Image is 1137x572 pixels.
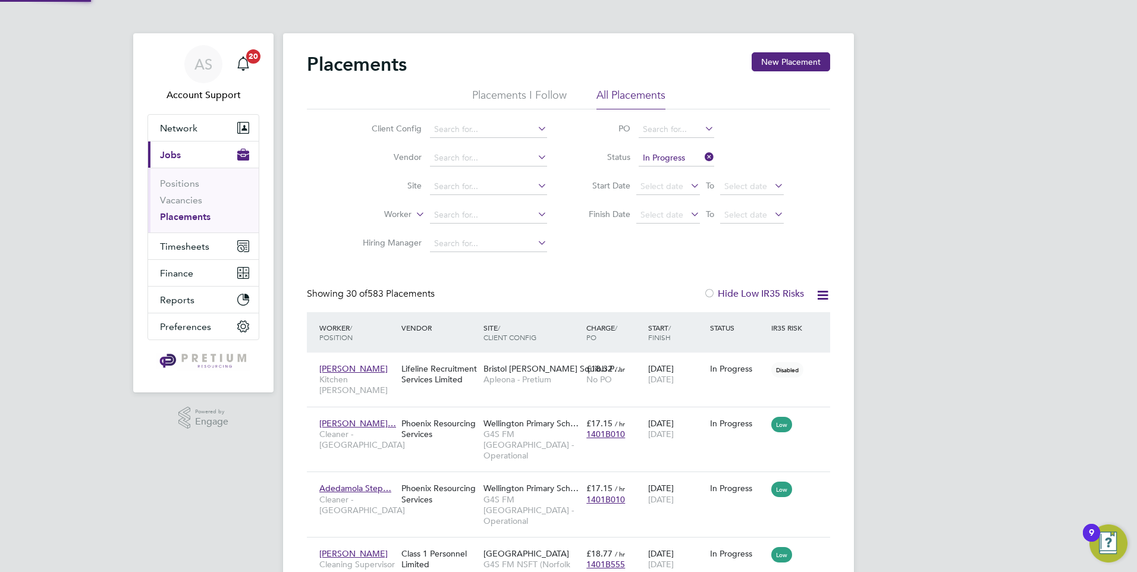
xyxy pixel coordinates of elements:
span: [DATE] [648,559,674,570]
button: Network [148,115,259,141]
a: Placements [160,211,211,222]
span: £17.15 [586,418,613,429]
span: 1401B010 [586,429,625,439]
span: Wellington Primary Sch… [483,418,579,429]
label: PO [577,123,630,134]
span: [GEOGRAPHIC_DATA] [483,548,569,559]
a: Adedamola Step…Cleaner - [GEOGRAPHIC_DATA]Phoenix Resourcing ServicesWellington Primary Sch…G4S F... [316,476,830,486]
span: Low [771,547,792,562]
input: Search for... [430,235,547,252]
span: Engage [195,417,228,427]
span: Timesheets [160,241,209,252]
span: Preferences [160,321,211,332]
span: Select date [640,181,683,191]
span: [PERSON_NAME] [319,548,388,559]
span: Select date [640,209,683,220]
nav: Main navigation [133,33,274,392]
span: Wellington Primary Sch… [483,483,579,494]
span: Kitchen [PERSON_NAME] [319,374,395,395]
div: [DATE] [645,357,707,391]
div: [DATE] [645,477,707,510]
span: 583 Placements [346,288,435,300]
div: [DATE] [645,412,707,445]
span: / Position [319,323,353,342]
div: 9 [1089,533,1094,548]
div: Start [645,317,707,348]
span: / hr [615,364,625,373]
div: Worker [316,317,398,348]
span: Select date [724,181,767,191]
span: Cleaning Supervisor [319,559,395,570]
span: [DATE] [648,429,674,439]
label: Start Date [577,180,630,191]
label: Hiring Manager [353,237,422,248]
span: G4S FM [GEOGRAPHIC_DATA] - Operational [483,494,580,527]
span: / PO [586,323,617,342]
button: Finance [148,260,259,286]
span: Cleaner - [GEOGRAPHIC_DATA] [319,429,395,450]
span: 20 [246,49,260,64]
input: Search for... [430,178,547,195]
div: Jobs [148,168,259,232]
span: £18.77 [586,548,613,559]
a: [PERSON_NAME]…Cleaner - [GEOGRAPHIC_DATA]Phoenix Resourcing ServicesWellington Primary Sch…G4S FM... [316,411,830,422]
span: [PERSON_NAME]… [319,418,396,429]
span: [DATE] [648,494,674,505]
span: / Finish [648,323,671,342]
div: Site [480,317,583,348]
span: Jobs [160,149,181,161]
span: 30 of [346,288,368,300]
span: To [702,178,718,193]
span: [DATE] [648,374,674,385]
div: Charge [583,317,645,348]
button: New Placement [752,52,830,71]
button: Preferences [148,313,259,340]
li: Placements I Follow [472,88,567,109]
div: In Progress [710,548,766,559]
a: Vacancies [160,194,202,206]
a: [PERSON_NAME]Cleaning SupervisorClass 1 Personnel Limited[GEOGRAPHIC_DATA]G4S FM NSFT (Norfolk Su... [316,542,830,552]
span: No PO [586,374,612,385]
a: [PERSON_NAME]Kitchen [PERSON_NAME]Lifeline Recruitment Services LimitedBristol [PERSON_NAME] Squi... [316,357,830,367]
input: Search for... [430,121,547,138]
input: Search for... [430,207,547,224]
h2: Placements [307,52,407,76]
div: In Progress [710,363,766,374]
span: / hr [615,549,625,558]
span: Network [160,122,197,134]
span: Finance [160,268,193,279]
input: Search for... [430,150,547,166]
label: Hide Low IR35 Risks [703,288,804,300]
div: Phoenix Resourcing Services [398,412,480,445]
span: [PERSON_NAME] [319,363,388,374]
label: Site [353,180,422,191]
a: Positions [160,178,199,189]
span: / Client Config [483,323,536,342]
a: Powered byEngage [178,407,229,429]
div: Lifeline Recruitment Services Limited [398,357,480,391]
span: Low [771,482,792,497]
button: Reports [148,287,259,313]
span: Adedamola Step… [319,483,391,494]
a: 20 [231,45,255,83]
span: Disabled [771,362,803,378]
div: Phoenix Resourcing Services [398,477,480,510]
div: Status [707,317,769,338]
a: Go to home page [147,352,259,371]
button: Open Resource Center, 9 new notifications [1089,524,1127,562]
label: Finish Date [577,209,630,219]
span: Apleona - Pretium [483,374,580,385]
div: In Progress [710,418,766,429]
span: Reports [160,294,194,306]
label: Worker [343,209,412,221]
span: 1401B555 [586,559,625,570]
span: Bristol [PERSON_NAME] Squibb P… [483,363,623,374]
div: Vendor [398,317,480,338]
span: 1401B010 [586,494,625,505]
span: Select date [724,209,767,220]
img: pretium-logo-retina.png [156,352,250,371]
span: £18.32 [586,363,613,374]
span: / hr [615,419,625,428]
label: Status [577,152,630,162]
li: All Placements [596,88,665,109]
